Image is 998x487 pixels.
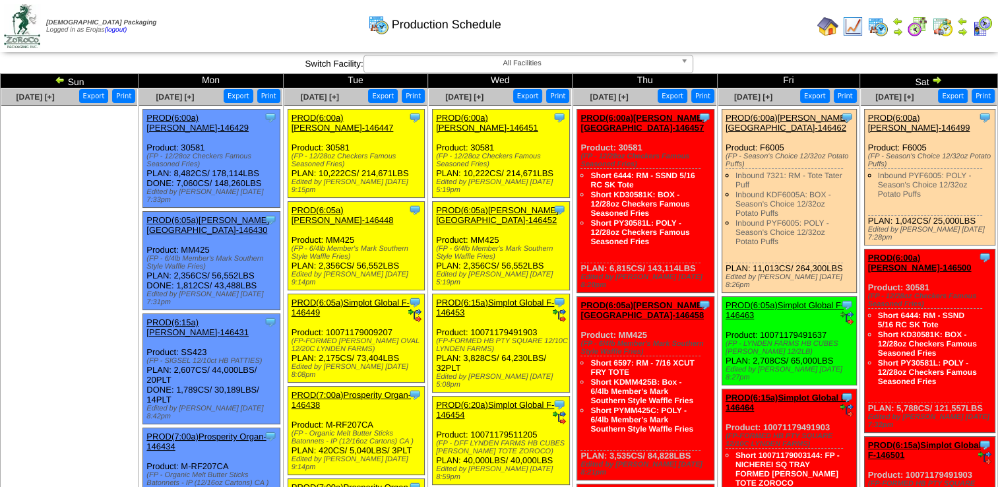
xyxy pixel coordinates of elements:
a: PROD(6:00a)[PERSON_NAME]-146447 [292,113,394,133]
img: Tooltip [264,111,277,124]
img: Tooltip [840,298,854,311]
img: Tooltip [698,298,711,311]
div: (FP-FORMED [PERSON_NAME] OVAL 12/20C LYNDEN FARMS) [292,337,425,353]
a: PROD(6:00a)[PERSON_NAME][GEOGRAPHIC_DATA]-146462 [726,113,848,133]
td: Mon [139,74,283,88]
img: ediSmall.gif [553,309,566,322]
img: ediSmall.gif [978,451,991,465]
img: ediSmall.gif [840,311,854,325]
a: PROD(6:00a)[PERSON_NAME]-146429 [146,113,249,133]
a: PROD(6:05a)[PERSON_NAME][GEOGRAPHIC_DATA]-146452 [436,205,559,225]
a: [DATE] [+] [590,92,628,102]
button: Export [513,89,543,103]
div: Product: 30581 PLAN: 10,222CS / 214,671LBS [433,110,570,198]
div: Product: F6005 PLAN: 1,042CS / 25,000LBS [864,110,995,245]
img: arrowright.gif [931,75,942,85]
td: Sun [1,74,139,88]
a: PROD(6:00a)[PERSON_NAME]-146500 [868,253,972,273]
div: (FP - SIGSEL 12/10ct HB PATTIES) [146,357,280,365]
a: [DATE] [+] [445,92,483,102]
div: (FP - Season's Choice 12/32oz Potato Puffs) [726,152,856,168]
button: Print [402,89,425,103]
div: (FP - 6/4lb Member's Mark Southern Style Waffle Fries) [292,245,425,261]
div: Edited by [PERSON_NAME] [DATE] 9:15pm [292,178,425,194]
img: Tooltip [264,430,277,443]
button: Print [691,89,714,103]
div: (FP - 6/4lb Member's Mark Southern Style Waffle Fries) [436,245,569,261]
div: Edited by [PERSON_NAME] [DATE] 8:21pm [580,461,714,476]
a: PROD(6:00a)[PERSON_NAME][GEOGRAPHIC_DATA]-146457 [580,113,705,133]
a: Short KD30581K: BOX - 12/28oz Checkers Famous Seasoned Fries [590,190,689,218]
div: Product: MM425 PLAN: 2,356CS / 56,552LBS DONE: 1,812CS / 43,488LBS [143,212,280,310]
img: line_graph.gif [842,16,863,37]
div: (FP - 12/28oz Checkers Famous Seasoned Fries) [146,152,280,168]
div: Edited by [PERSON_NAME] [DATE] 8:42pm [146,405,280,420]
div: Edited by [PERSON_NAME] [DATE] 5:08pm [436,373,569,389]
div: Product: 10071179009207 PLAN: 2,175CS / 73,404LBS [288,294,425,383]
div: Product: 30581 PLAN: 5,788CS / 121,557LBS [864,249,995,433]
a: [DATE] [+] [156,92,194,102]
div: Edited by [PERSON_NAME] [DATE] 9:14pm [292,271,425,286]
button: Print [834,89,857,103]
a: Short 6444: RM - SSND 5/16 RC SK Tote [878,311,964,329]
div: Product: 30581 PLAN: 10,222CS / 214,671LBS [288,110,425,198]
a: PROD(6:05a)[PERSON_NAME][GEOGRAPHIC_DATA]-146430 [146,215,269,235]
a: Inbound KDF6005A: BOX - Season's Choice 12/32oz Potato Puffs [735,190,831,218]
td: Thu [573,74,717,88]
img: Tooltip [553,296,566,309]
a: Short KD30581K: BOX - 12/28oz Checkers Famous Seasoned Fries [878,330,977,358]
div: Edited by [PERSON_NAME] [DATE] 8:27pm [726,366,856,381]
div: (FP - DFF LYNDEN FARMS HB CUBES [PERSON_NAME] TOTE ZOROCO) [436,439,569,455]
a: (logout) [104,26,127,34]
a: Short 6444: RM - SSND 5/16 RC SK Tote [590,171,695,189]
div: Product: MM425 PLAN: 2,356CS / 56,552LBS [433,202,570,290]
img: Tooltip [978,111,991,124]
a: Short KDMM425B: Box - 6/4lb Member's Mark Southern Style Waffle Fries [590,377,693,405]
img: arrowright.gif [957,26,968,37]
img: Tooltip [264,213,277,226]
img: Tooltip [840,111,854,124]
a: PROD(6:20a)Simplot Global F-146454 [436,400,554,420]
a: PROD(7:00a)Prosperity Organ-146438 [292,390,411,410]
img: arrowleft.gif [55,75,65,85]
div: (FP - 12/28oz Checkers Famous Seasoned Fries) [868,292,995,308]
img: Tooltip [408,388,421,401]
img: calendarprod.gif [368,14,389,35]
span: [DATE] [+] [301,92,339,102]
div: (FP - Organic Melt Butter Sticks Batonnets - IP (12/16oz Cartons) CA ) [292,430,425,445]
div: Edited by [PERSON_NAME] [DATE] 8:20pm [580,273,714,289]
img: calendarinout.gif [932,16,953,37]
td: Fri [717,74,859,88]
button: Print [972,89,995,103]
img: arrowright.gif [892,26,903,37]
a: Short 6597: RM - 7/16 XCUT FRY TOTE [590,358,694,377]
img: ediSmall.gif [408,309,421,322]
button: Export [800,89,830,103]
a: Short PY30581L: POLY - 12/28oz Checkers Famous Seasoned Fries [590,218,689,246]
div: (FP - 12/28oz Checkers Famous Seasoned Fries) [292,152,425,168]
a: [DATE] [+] [16,92,55,102]
button: Export [938,89,968,103]
div: Edited by [PERSON_NAME] [DATE] 5:19pm [436,178,569,194]
div: Product: 10071179511205 PLAN: 40,000LBS / 40,000LBS [433,397,570,485]
button: Print [257,89,280,103]
span: [DATE] [+] [875,92,914,102]
a: PROD(6:00a)[PERSON_NAME]-146451 [436,113,538,133]
a: PROD(6:15a)Simplot Global F-146464 [726,393,849,412]
span: Logged in as Erojas [46,19,156,34]
div: Edited by [PERSON_NAME] [DATE] 8:26pm [726,273,856,289]
div: (FP - 12/28oz Checkers Famous Seasoned Fries) [580,152,714,168]
div: (FP - Season's Choice 12/32oz Potato Puffs) [868,152,995,168]
a: Short PY30581L: POLY - 12/28oz Checkers Famous Seasoned Fries [878,358,977,386]
a: Short PYMM425C: POLY - 6/4lb Member's Mark Southern Style Waffle Fries [590,406,693,434]
a: Inbound PYF6005: POLY - Season's Choice 12/32oz Potato Puffs [878,171,972,199]
div: Product: SS423 PLAN: 2,607CS / 44,000LBS / 20PLT DONE: 1,789CS / 30,189LBS / 14PLT [143,314,280,424]
a: [DATE] [+] [734,92,772,102]
img: Tooltip [698,111,711,124]
img: ediSmall.gif [840,404,854,417]
div: (FP-FORMED HB PTY SQUARE 12/10C LYNDEN FARMS) [436,337,569,353]
div: (FP - 12/28oz Checkers Famous Seasoned Fries) [436,152,569,168]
